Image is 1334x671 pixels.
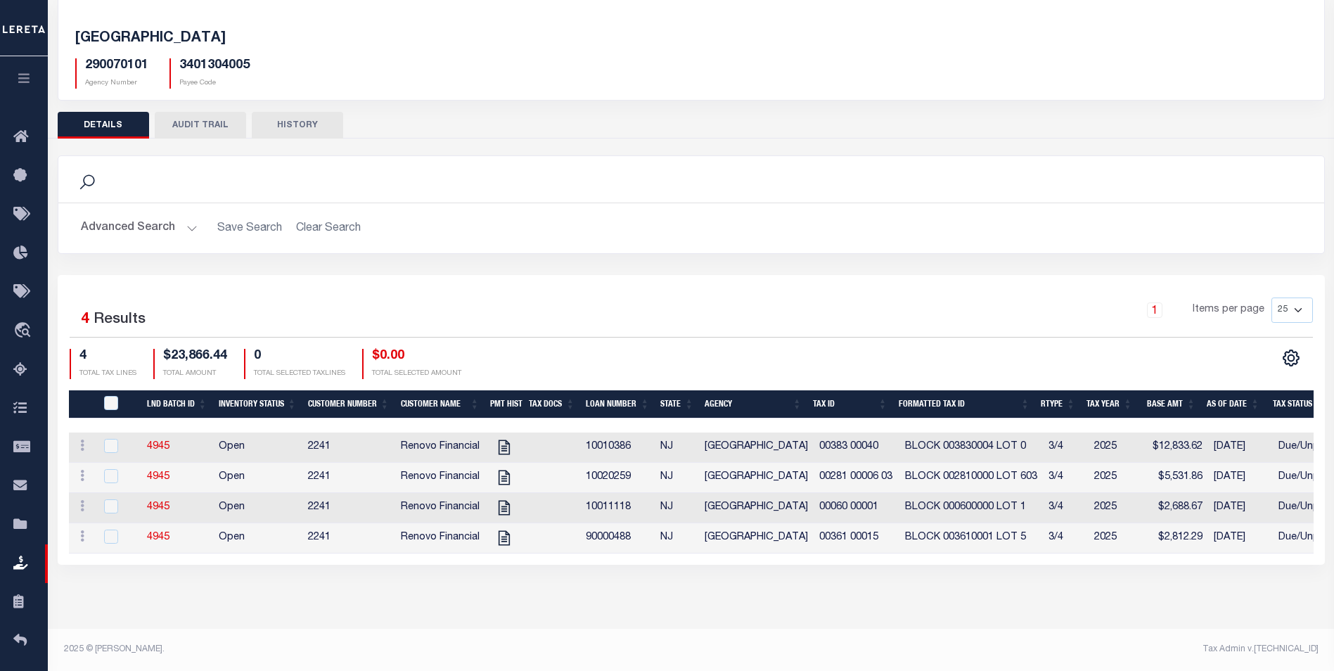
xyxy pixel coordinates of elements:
p: TOTAL SELECTED TAXLINES [254,369,345,379]
th: Agency: activate to sort column ascending [699,390,807,419]
td: BLOCK 000600000 LOT 1 [899,493,1043,523]
td: 10010386 [580,433,655,463]
th: As Of Date: activate to sort column ascending [1201,390,1265,419]
th: Tax Year: activate to sort column ascending [1081,390,1138,419]
button: Advanced Search [81,215,198,242]
td: 2025 [1089,493,1146,523]
p: Agency Number [85,78,148,89]
th: Tax Status: activate to sort column ascending [1265,390,1332,419]
th: QID [96,390,141,419]
th: Formatted Tax Id: activate to sort column ascending [893,390,1036,419]
span: 4 [81,312,89,327]
td: [DATE] [1208,433,1272,463]
th: &nbsp;&nbsp;&nbsp;&nbsp;&nbsp;&nbsp;&nbsp;&nbsp;&nbsp;&nbsp; [69,390,96,419]
td: [GEOGRAPHIC_DATA] [699,523,814,554]
td: BLOCK 003610001 LOT 5 [899,523,1043,554]
td: [GEOGRAPHIC_DATA] [699,463,814,493]
td: 2241 [302,433,395,463]
td: NJ [655,523,699,554]
th: State: activate to sort column ascending [655,390,699,419]
td: 00361 00015 [814,523,899,554]
td: BLOCK 003830004 LOT 0 [899,433,1043,463]
p: Payee Code [179,78,250,89]
a: 4945 [147,532,169,542]
td: Renovo Financial [395,463,485,493]
button: HISTORY [252,112,343,139]
td: NJ [655,433,699,463]
td: 2241 [302,523,395,554]
td: Renovo Financial [395,433,485,463]
td: 2025 [1089,523,1146,554]
td: Open [213,523,302,554]
td: [DATE] [1208,523,1272,554]
p: TOTAL AMOUNT [163,369,227,379]
td: NJ [655,493,699,523]
td: 10020259 [580,463,655,493]
i: travel_explore [13,322,36,340]
button: DETAILS [58,112,149,139]
th: LND Batch ID: activate to sort column ascending [141,390,213,419]
td: 90000488 [580,523,655,554]
h4: $23,866.44 [163,349,227,364]
td: $2,688.67 [1146,493,1208,523]
td: Open [213,493,302,523]
td: [DATE] [1208,493,1272,523]
p: TOTAL TAX LINES [79,369,136,379]
td: [DATE] [1208,463,1272,493]
span: [GEOGRAPHIC_DATA] [75,32,226,46]
a: 4945 [147,472,169,482]
td: NJ [655,463,699,493]
td: 3/4 [1043,523,1089,554]
td: 10011118 [580,493,655,523]
td: 2025 [1089,463,1146,493]
td: 00281 00006 03 [814,463,899,493]
h4: 0 [254,349,345,364]
span: Due/Unpaid [1278,532,1333,542]
th: Base Amt: activate to sort column ascending [1138,390,1201,419]
h4: $0.00 [372,349,461,364]
td: 3/4 [1043,463,1089,493]
button: AUDIT TRAIL [155,112,246,139]
td: 00383 00040 [814,433,899,463]
td: 3/4 [1043,433,1089,463]
th: Loan Number: activate to sort column ascending [580,390,655,419]
td: 2025 [1089,433,1146,463]
td: Open [213,463,302,493]
td: BLOCK 002810000 LOT 603 [899,463,1043,493]
td: $12,833.62 [1146,433,1208,463]
span: Due/Unpaid [1278,502,1333,512]
div: 2025 © [PERSON_NAME]. [53,643,691,656]
th: Inventory Status: activate to sort column ascending [213,390,302,419]
p: TOTAL SELECTED AMOUNT [372,369,461,379]
a: 1 [1147,302,1162,318]
td: [GEOGRAPHIC_DATA] [699,493,814,523]
h5: 290070101 [85,58,148,74]
th: Tax Docs: activate to sort column ascending [522,390,580,419]
td: 3/4 [1043,493,1089,523]
th: RType: activate to sort column ascending [1035,390,1081,419]
h5: 3401304005 [179,58,250,74]
span: Due/Unpaid [1278,442,1333,452]
td: Renovo Financial [395,493,485,523]
span: Due/Unpaid [1278,472,1333,482]
td: Renovo Financial [395,523,485,554]
td: Open [213,433,302,463]
a: 4945 [147,442,169,452]
th: Customer Name: activate to sort column ascending [395,390,485,419]
a: 4945 [147,502,169,512]
td: 2241 [302,493,395,523]
td: [GEOGRAPHIC_DATA] [699,433,814,463]
span: Items per page [1193,302,1264,318]
td: 00060 00001 [814,493,899,523]
div: Tax Admin v.[TECHNICAL_ID] [702,643,1319,656]
td: 2241 [302,463,395,493]
label: Results [94,309,146,331]
th: Tax Id: activate to sort column ascending [807,390,893,419]
th: Customer Number: activate to sort column ascending [302,390,395,419]
h4: 4 [79,349,136,364]
td: $2,812.29 [1146,523,1208,554]
th: Pmt Hist [485,390,522,419]
td: $5,531.86 [1146,463,1208,493]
